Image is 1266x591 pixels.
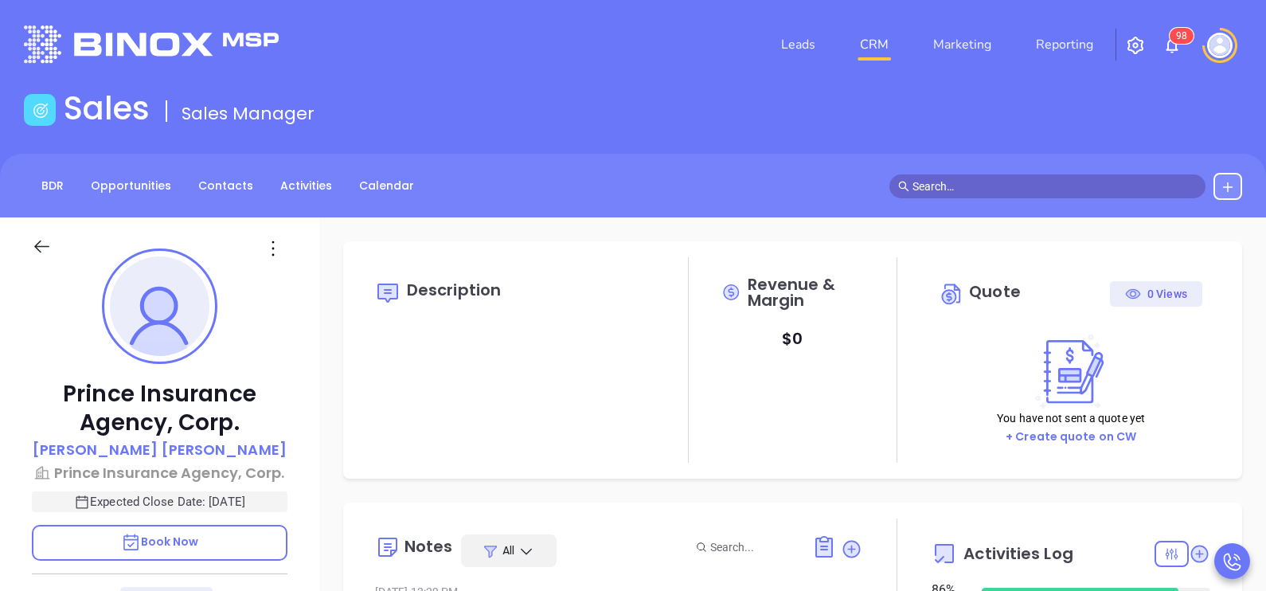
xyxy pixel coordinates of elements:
p: Expected Close Date: [DATE] [32,491,287,512]
span: Quote [969,280,1021,303]
span: 9 [1176,30,1182,41]
a: Prince Insurance Agency, Corp. [32,462,287,483]
a: Leads [775,29,822,61]
p: Prince Insurance Agency, Corp. [32,380,287,437]
img: logo [24,25,279,63]
a: BDR [32,173,73,199]
a: Calendar [350,173,424,199]
p: $ 0 [782,324,803,353]
button: + Create quote on CW [1001,428,1141,446]
a: CRM [854,29,895,61]
span: search [898,181,909,192]
a: [PERSON_NAME] [PERSON_NAME] [33,439,287,462]
div: 0 Views [1125,281,1187,307]
span: All [502,542,514,558]
span: Description [407,279,501,301]
span: Book Now [121,534,199,550]
span: Sales Manager [182,101,315,126]
a: Activities [271,173,342,199]
span: 8 [1182,30,1187,41]
div: Notes [404,538,453,554]
span: Revenue & Margin [748,276,862,308]
img: profile-user [110,256,209,356]
img: user [1207,33,1233,58]
input: Search… [912,178,1198,195]
img: Circle dollar [940,281,965,307]
a: Contacts [189,173,263,199]
h1: Sales [64,89,150,127]
a: Opportunities [81,173,181,199]
img: iconNotification [1162,36,1182,55]
sup: 98 [1170,28,1194,44]
img: iconSetting [1126,36,1145,55]
p: [PERSON_NAME] [PERSON_NAME] [33,439,287,460]
input: Search... [710,538,795,556]
a: + Create quote on CW [1006,429,1136,444]
a: Reporting [1030,29,1100,61]
a: Marketing [927,29,998,61]
img: Create on CWSell [1028,334,1114,409]
span: Activities Log [963,546,1073,562]
p: You have not sent a quote yet [997,409,1145,427]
